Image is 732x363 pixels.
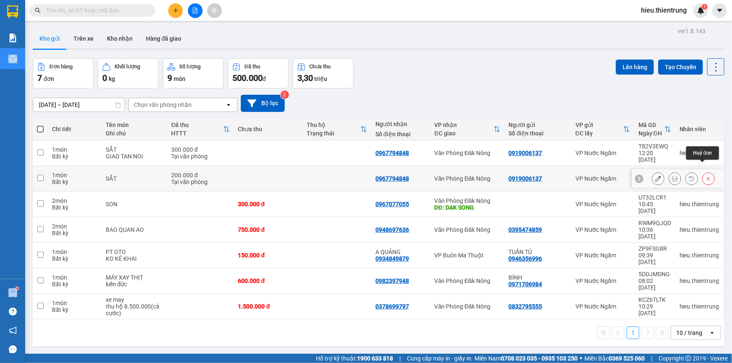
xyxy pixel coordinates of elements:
span: triệu [314,75,327,82]
b: [DOMAIN_NAME] [112,7,203,21]
div: VP Nước Ngầm [576,150,630,156]
div: 0395474859 [509,226,542,233]
b: Nhà xe Thiên Trung [34,7,76,57]
div: Đã thu [171,122,223,128]
div: 08:02 [DATE] [638,277,671,291]
img: icon-new-feature [697,7,705,14]
button: Khối lượng0kg [98,58,159,88]
span: notification [9,327,17,334]
div: SẮT [106,146,163,153]
div: 1.500.000 đ [238,303,299,310]
div: Sửa đơn hàng [652,172,664,185]
div: VP Nước Ngầm [576,175,630,182]
th: Toggle SortBy [430,118,505,140]
div: 200.000 đ [171,172,229,179]
button: Trên xe [67,29,100,49]
h2: VP Nhận: Văn Phòng Đăk Nông [44,60,203,139]
span: plus [173,8,179,13]
div: 0967794848 [375,175,409,182]
div: Mã GD [638,122,664,128]
div: Người nhận [375,121,426,127]
div: VP Nước Ngầm [576,252,630,259]
strong: 1900 633 818 [357,355,393,362]
button: Kho nhận [100,29,139,49]
div: xe may [106,296,163,303]
div: Ghi chú [106,130,163,137]
div: Khối lượng [115,64,140,70]
div: hieu.thientrung [680,150,719,156]
div: VP Buôn Ma Thuột [435,252,500,259]
input: Select a date range. [33,98,125,111]
button: Kho gửi [33,29,67,49]
div: Số điện thoại [509,130,567,137]
div: ĐC lấy [576,130,623,137]
div: DĐ: DAK SONG [435,204,500,211]
input: Tìm tên, số ĐT hoặc mã đơn [46,6,145,15]
div: VP nhận [435,122,494,128]
div: Trạng thái [307,130,360,137]
div: 0934849879 [375,255,409,262]
div: hieu.thientrung [680,226,719,233]
span: 0 [102,73,107,83]
div: Bất kỳ [52,153,97,160]
div: 12:20 [DATE] [638,150,671,163]
button: Hàng đã giao [139,29,188,49]
strong: 0708 023 035 - 0935 103 250 [501,355,578,362]
div: RWM9QJQD [638,220,671,226]
span: copyright [685,355,691,361]
div: MÁY XAY THỊT [106,274,163,281]
div: 10:36 [DATE] [638,226,671,240]
div: Bất kỳ [52,281,97,288]
sup: 1 [16,287,18,290]
div: 1 món [52,172,97,179]
div: Số điện thoại [375,131,426,137]
div: UT32LCR1 [638,194,671,201]
span: message [9,345,17,353]
div: VP Nước Ngầm [576,201,630,207]
div: hieu.thientrung [680,303,719,310]
div: Nhân viên [680,126,719,132]
div: hieu.thientrung [680,252,719,259]
span: Hỗ trợ kỹ thuật: [316,354,393,363]
div: 0378699797 [375,303,409,310]
div: Bất kỳ [52,306,97,313]
button: Chưa thu3,30 triệu [293,58,354,88]
th: Toggle SortBy [167,118,234,140]
div: Thu hộ [307,122,360,128]
div: 750.000 đ [238,226,299,233]
h2: T82V3EWQ [5,60,68,74]
div: 1 món [52,146,97,153]
div: 5DDJMDNG [638,271,671,277]
span: Miền Nam [474,354,578,363]
img: logo-vxr [7,5,18,18]
svg: open [709,329,716,336]
span: 500.000 [232,73,263,83]
span: Miền Bắc [584,354,645,363]
span: kg [109,75,115,82]
div: KO KÊ KHAI [106,255,163,262]
div: hieu.thientrung [680,277,719,284]
div: ZP9FSG8R [638,245,671,252]
div: ĐC giao [435,130,494,137]
div: Văn Phòng Đăk Nông [435,226,500,233]
div: Văn Phòng Đăk Nông [435,277,500,284]
div: 0967794848 [375,150,409,156]
button: Đã thu500.000đ [228,58,289,88]
div: A QUẢNG [375,249,426,255]
span: ⚪️ [580,357,582,360]
div: Tại văn phòng [171,153,229,160]
span: file-add [192,8,198,13]
div: 0832795555 [509,303,542,310]
div: KCZ6TLTK [638,296,671,303]
div: Chi tiết [52,126,97,132]
span: hieu.thientrung [634,5,693,16]
img: warehouse-icon [8,54,17,63]
button: Số lượng9món [163,58,224,88]
div: Văn Phòng Đăk Nông [435,150,500,156]
div: T82V3EWQ [638,143,671,150]
div: 10:45 [DATE] [638,201,671,214]
div: BÍNH [509,274,567,281]
div: VP Nước Ngầm [576,226,630,233]
div: PT OTO [106,249,163,255]
span: đ [263,75,266,82]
